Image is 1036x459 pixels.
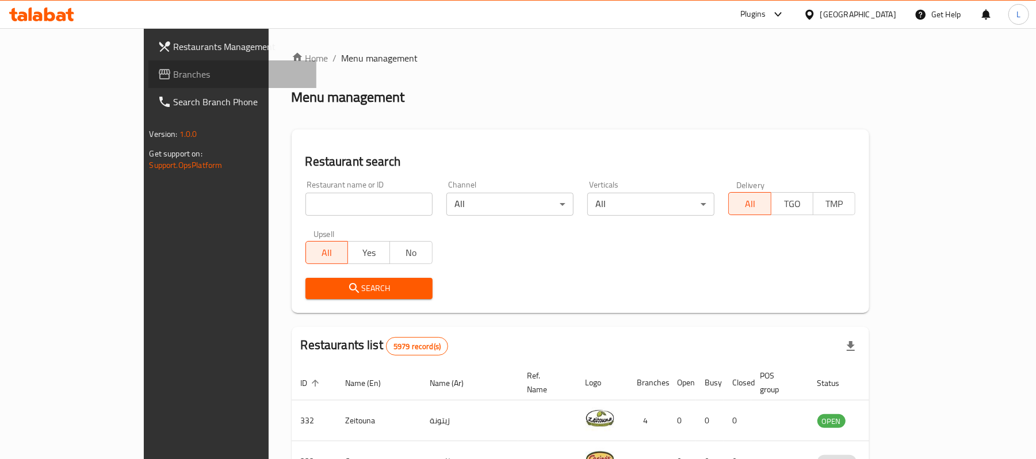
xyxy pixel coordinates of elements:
[421,400,518,441] td: زيتونة
[150,146,202,161] span: Get support on:
[395,244,427,261] span: No
[305,193,433,216] input: Search for restaurant name or ID..
[315,281,423,296] span: Search
[386,337,448,355] div: Total records count
[817,376,855,390] span: Status
[333,51,337,65] li: /
[817,414,846,428] div: OPEN
[342,51,418,65] span: Menu management
[818,196,851,212] span: TMP
[733,196,766,212] span: All
[311,244,343,261] span: All
[587,193,714,216] div: All
[301,376,323,390] span: ID
[305,241,348,264] button: All
[314,229,335,238] label: Upsell
[668,400,696,441] td: 0
[353,244,385,261] span: Yes
[628,365,668,400] th: Branches
[576,365,628,400] th: Logo
[527,369,563,396] span: Ref. Name
[1016,8,1020,21] span: L
[740,7,766,21] div: Plugins
[817,415,846,428] span: OPEN
[696,365,724,400] th: Busy
[628,400,668,441] td: 4
[174,40,308,53] span: Restaurants Management
[771,192,813,215] button: TGO
[148,88,317,116] a: Search Branch Phone
[724,400,751,441] td: 0
[724,365,751,400] th: Closed
[760,369,794,396] span: POS group
[776,196,809,212] span: TGO
[813,192,855,215] button: TMP
[430,376,479,390] span: Name (Ar)
[148,33,317,60] a: Restaurants Management
[347,241,390,264] button: Yes
[150,158,223,173] a: Support.OpsPlatform
[148,60,317,88] a: Branches
[174,95,308,109] span: Search Branch Phone
[179,127,197,141] span: 1.0.0
[668,365,696,400] th: Open
[728,192,771,215] button: All
[387,341,448,352] span: 5979 record(s)
[820,8,896,21] div: [GEOGRAPHIC_DATA]
[337,400,421,441] td: Zeitouna
[305,278,433,299] button: Search
[292,88,405,106] h2: Menu management
[305,153,856,170] h2: Restaurant search
[301,336,449,355] h2: Restaurants list
[446,193,574,216] div: All
[837,332,865,360] div: Export file
[174,67,308,81] span: Branches
[292,51,870,65] nav: breadcrumb
[150,127,178,141] span: Version:
[696,400,724,441] td: 0
[736,181,765,189] label: Delivery
[346,376,396,390] span: Name (En)
[389,241,432,264] button: No
[586,404,614,433] img: Zeitouna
